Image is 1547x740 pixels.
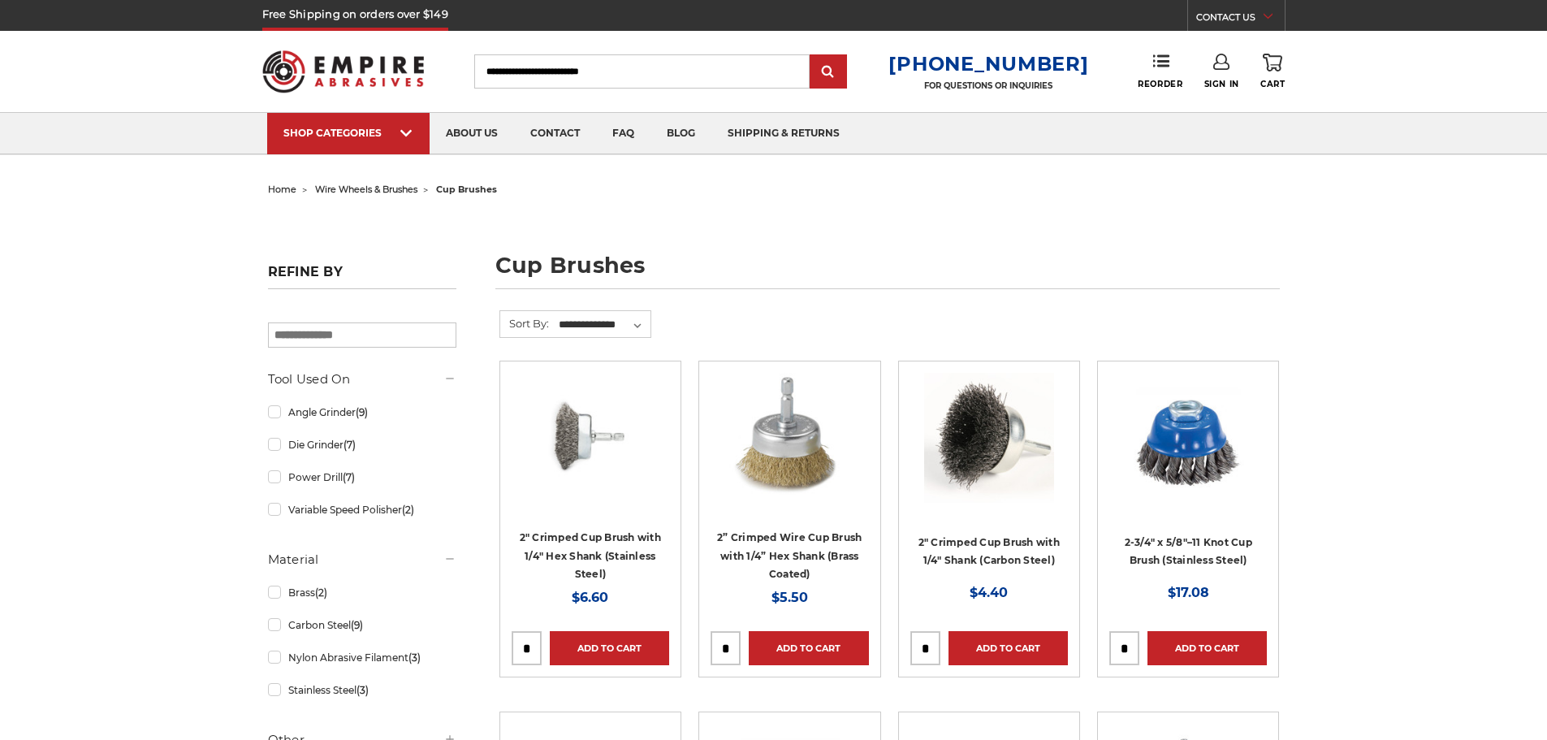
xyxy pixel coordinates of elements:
span: (9) [356,406,368,418]
a: CONTACT US [1196,8,1285,31]
h1: cup brushes [495,254,1280,289]
a: Die Grinder(7) [268,431,456,459]
a: Crimped Wire Cup Brush with Shank [910,373,1068,530]
a: Add to Cart [949,631,1068,665]
a: 2-3/4″ x 5/8″–11 Knot Cup Brush (Stainless Steel) [1109,373,1267,530]
img: Empire Abrasives [262,40,425,103]
label: Sort By: [500,311,549,335]
a: [PHONE_NUMBER] [888,52,1088,76]
a: faq [596,113,650,154]
a: blog [650,113,711,154]
span: Sign In [1204,79,1239,89]
span: (9) [351,619,363,631]
a: 2-3/4″ x 5/8″–11 Knot Cup Brush (Stainless Steel) [1125,536,1252,567]
a: Variable Speed Polisher(2) [268,495,456,524]
select: Sort By: [556,313,650,337]
h5: Material [268,550,456,569]
a: Cart [1260,54,1285,89]
a: Add to Cart [550,631,669,665]
span: cup brushes [436,184,497,195]
p: FOR QUESTIONS OR INQUIRIES [888,80,1088,91]
a: Reorder [1138,54,1182,89]
a: Angle Grinder(9) [268,398,456,426]
a: wire wheels & brushes [315,184,417,195]
a: 2" Crimped Cup Brush with 1/4" Hex Shank (Stainless Steel) [520,531,661,580]
a: shipping & returns [711,113,856,154]
a: Carbon Steel(9) [268,611,456,639]
span: $5.50 [771,590,808,605]
a: 2" Crimped Cup Brush with 1/4" Shank (Carbon Steel) [918,536,1060,567]
img: 2" Crimped Cup Brush 193220B [525,373,655,503]
span: $17.08 [1168,585,1209,600]
span: (3) [408,651,421,664]
img: Crimped Wire Cup Brush with Shank [924,373,1054,503]
h5: Refine by [268,264,456,289]
h5: Tool Used On [268,370,456,389]
a: 2" Crimped Cup Brush 193220B [512,373,669,530]
a: about us [430,113,514,154]
a: Stainless Steel(3) [268,676,456,704]
a: Add to Cart [749,631,868,665]
span: $6.60 [572,590,608,605]
span: (7) [343,471,355,483]
a: Add to Cart [1147,631,1267,665]
span: (3) [357,684,369,696]
span: Reorder [1138,79,1182,89]
span: Cart [1260,79,1285,89]
img: 2-3/4″ x 5/8″–11 Knot Cup Brush (Stainless Steel) [1123,373,1253,503]
span: (7) [344,439,356,451]
a: contact [514,113,596,154]
img: 2" brass crimped wire cup brush with 1/4" hex shank [724,373,854,503]
span: (2) [402,504,414,516]
a: home [268,184,296,195]
a: Power Drill(7) [268,463,456,491]
a: Brass(2) [268,578,456,607]
div: SHOP CATEGORIES [283,127,413,139]
a: 2" brass crimped wire cup brush with 1/4" hex shank [711,373,868,530]
span: (2) [315,586,327,599]
input: Submit [812,56,845,89]
a: Nylon Abrasive Filament(3) [268,643,456,672]
a: 2” Crimped Wire Cup Brush with 1/4” Hex Shank (Brass Coated) [717,531,862,580]
span: $4.40 [970,585,1008,600]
